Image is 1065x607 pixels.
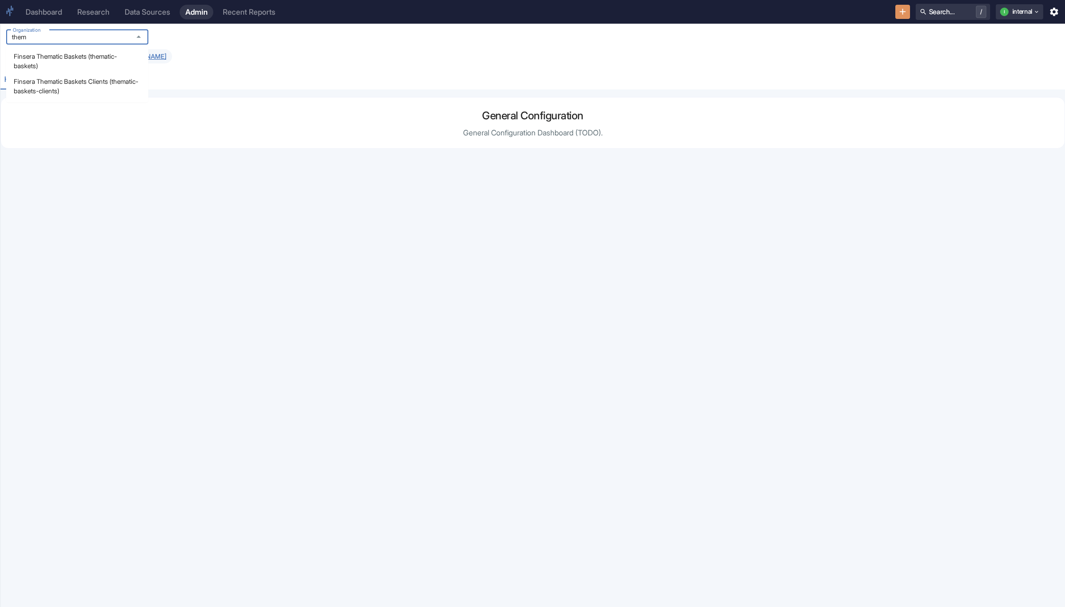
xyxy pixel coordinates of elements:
[6,74,148,99] li: Finsera Thematic Baskets Clients (thematic-baskets-clients)
[185,8,208,17] div: Admin
[223,8,275,17] div: Recent Reports
[996,4,1044,19] button: iinternal
[0,70,27,89] a: Home
[125,8,170,17] div: Data Sources
[72,5,115,19] a: Research
[1000,8,1009,16] div: i
[895,5,910,19] button: New Resource
[180,5,213,19] a: Admin
[133,31,145,43] button: Close
[119,5,176,19] a: Data Sources
[916,4,990,20] button: Search.../
[10,127,1055,139] p: General Configuration Dashboard (TODO).
[0,70,148,89] div: organization tabs
[26,8,62,17] div: Dashboard
[217,5,281,19] a: Recent Reports
[20,5,68,19] a: Dashboard
[6,49,148,74] li: Finsera Thematic Baskets (thematic-baskets)
[77,8,109,17] div: Research
[10,109,1055,122] h4: General Configuration
[13,27,41,34] label: Organization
